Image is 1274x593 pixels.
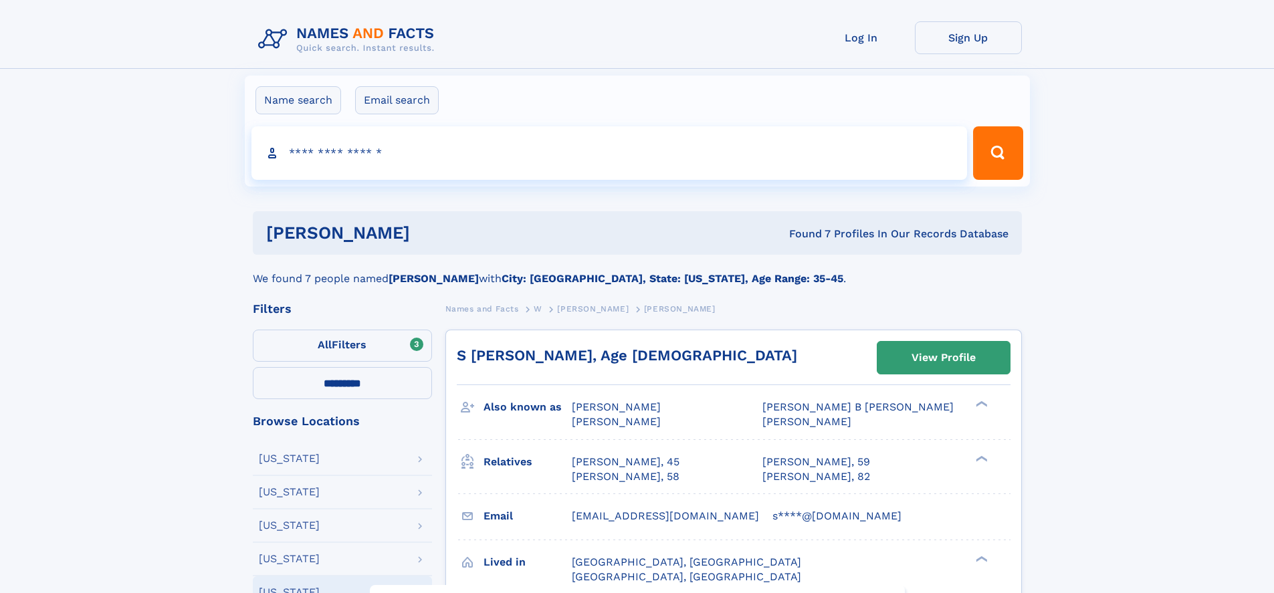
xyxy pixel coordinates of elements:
[599,227,1008,241] div: Found 7 Profiles In Our Records Database
[389,272,479,285] b: [PERSON_NAME]
[572,556,801,568] span: [GEOGRAPHIC_DATA], [GEOGRAPHIC_DATA]
[572,415,661,428] span: [PERSON_NAME]
[762,415,851,428] span: [PERSON_NAME]
[253,415,432,427] div: Browse Locations
[877,342,1010,374] a: View Profile
[502,272,843,285] b: City: [GEOGRAPHIC_DATA], State: [US_STATE], Age Range: 35-45
[266,225,600,241] h1: [PERSON_NAME]
[253,330,432,362] label: Filters
[259,487,320,497] div: [US_STATE]
[973,126,1023,180] button: Search Button
[259,520,320,531] div: [US_STATE]
[484,551,572,574] h3: Lived in
[251,126,968,180] input: search input
[915,21,1022,54] a: Sign Up
[259,554,320,564] div: [US_STATE]
[253,255,1022,287] div: We found 7 people named with .
[534,300,542,317] a: W
[572,455,679,469] a: [PERSON_NAME], 45
[255,86,341,114] label: Name search
[484,505,572,527] h3: Email
[355,86,439,114] label: Email search
[572,400,661,413] span: [PERSON_NAME]
[484,451,572,473] h3: Relatives
[572,469,679,484] a: [PERSON_NAME], 58
[534,304,542,314] span: W
[808,21,915,54] a: Log In
[253,303,432,315] div: Filters
[972,554,988,563] div: ❯
[457,347,797,364] a: S [PERSON_NAME], Age [DEMOGRAPHIC_DATA]
[762,400,954,413] span: [PERSON_NAME] B [PERSON_NAME]
[484,396,572,419] h3: Also known as
[572,570,801,583] span: [GEOGRAPHIC_DATA], [GEOGRAPHIC_DATA]
[762,469,870,484] a: [PERSON_NAME], 82
[557,300,629,317] a: [PERSON_NAME]
[972,454,988,463] div: ❯
[445,300,519,317] a: Names and Facts
[557,304,629,314] span: [PERSON_NAME]
[762,455,870,469] a: [PERSON_NAME], 59
[972,400,988,408] div: ❯
[259,453,320,464] div: [US_STATE]
[572,509,759,522] span: [EMAIL_ADDRESS][DOMAIN_NAME]
[644,304,716,314] span: [PERSON_NAME]
[912,342,976,373] div: View Profile
[253,21,445,57] img: Logo Names and Facts
[318,338,332,351] span: All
